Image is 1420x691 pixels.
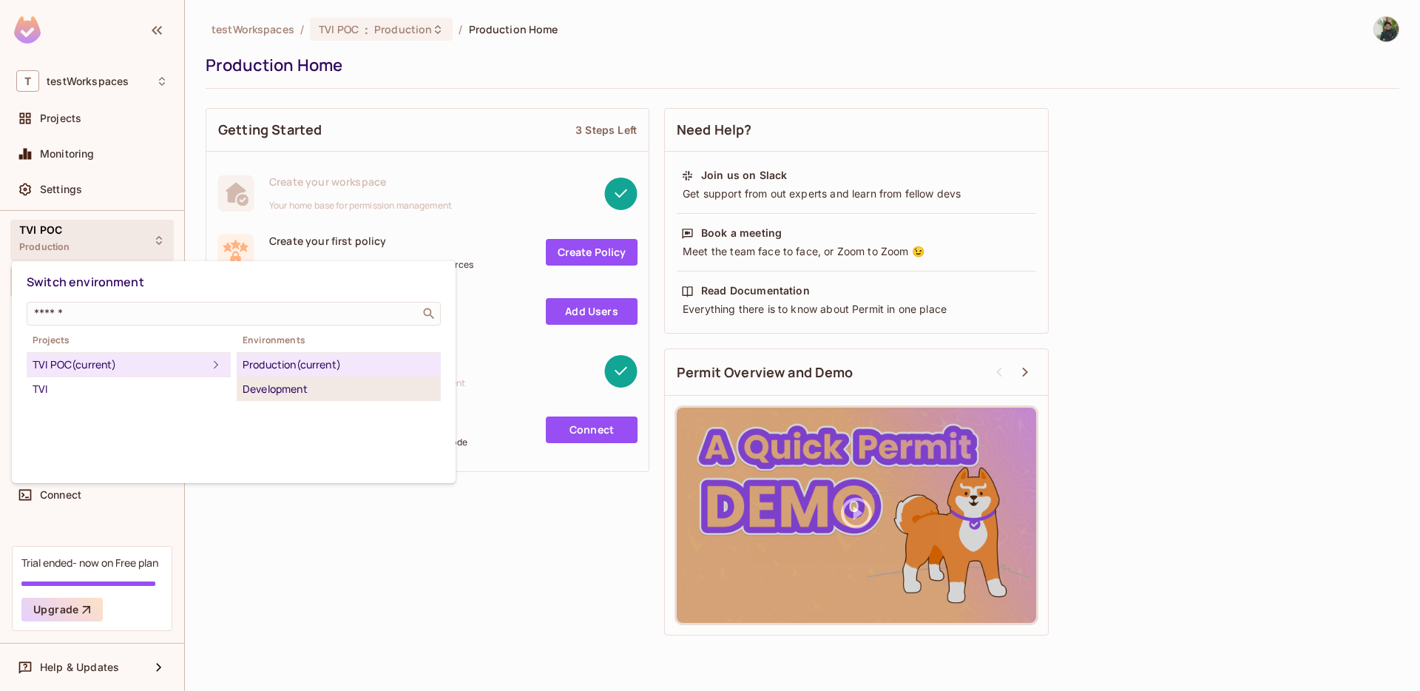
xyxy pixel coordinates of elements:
[33,356,207,374] div: TVI POC (current)
[237,334,441,346] span: Environments
[243,380,435,398] div: Development
[27,334,231,346] span: Projects
[243,356,435,374] div: Production (current)
[27,274,144,290] span: Switch environment
[33,380,225,398] div: TVI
